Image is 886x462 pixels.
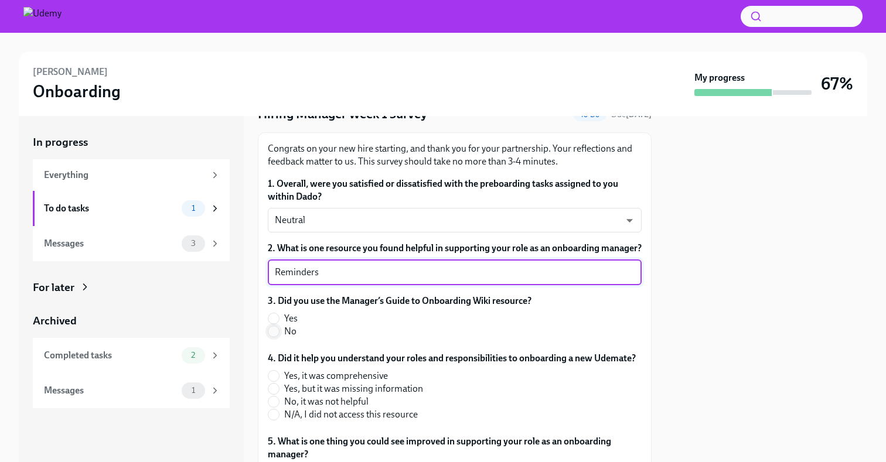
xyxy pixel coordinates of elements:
[184,239,203,248] span: 3
[626,109,652,119] strong: [DATE]
[268,242,642,255] label: 2. What is one resource you found helpful in supporting your role as an onboarding manager?
[33,280,74,295] div: For later
[33,373,230,408] a: Messages1
[33,135,230,150] a: In progress
[33,313,230,328] a: Archived
[44,384,177,397] div: Messages
[268,435,642,461] label: 5. What is one thing you could see improved in supporting your role as an onboarding manager?
[33,226,230,261] a: Messages3
[33,66,108,78] h6: [PERSON_NAME]
[284,312,298,325] span: Yes
[44,349,177,362] div: Completed tasks
[44,169,205,182] div: Everything
[185,204,202,213] span: 1
[284,369,388,382] span: Yes, it was comprehensive
[44,202,177,215] div: To do tasks
[275,265,635,279] textarea: Reminders
[33,280,230,295] a: For later
[33,159,230,191] a: Everything
[184,351,202,360] span: 2
[23,7,62,26] img: Udemy
[821,73,853,94] h3: 67%
[268,295,531,307] label: 3. Did you use the Manager’s Guide to Onboarding Wiki resource?
[268,142,642,168] p: Congrats on your new hire starting, and thank you for your partnership. Your reflections and feed...
[284,382,423,395] span: Yes, but it was missing information
[33,191,230,226] a: To do tasks1
[33,81,121,102] h3: Onboarding
[694,71,745,84] strong: My progress
[268,177,642,203] label: 1. Overall, were you satisfied or dissatisfied with the preboarding tasks assigned to you within ...
[611,109,652,119] span: Due
[284,395,369,408] span: No, it was not helpful
[268,208,642,232] div: Neutral
[284,325,297,338] span: No
[268,352,636,365] label: 4. Did it help you understand your roles and responsibilities to onboarding a new Udemate?
[33,338,230,373] a: Completed tasks2
[185,386,202,395] span: 1
[44,237,177,250] div: Messages
[284,408,418,421] span: N/A, I did not access this resource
